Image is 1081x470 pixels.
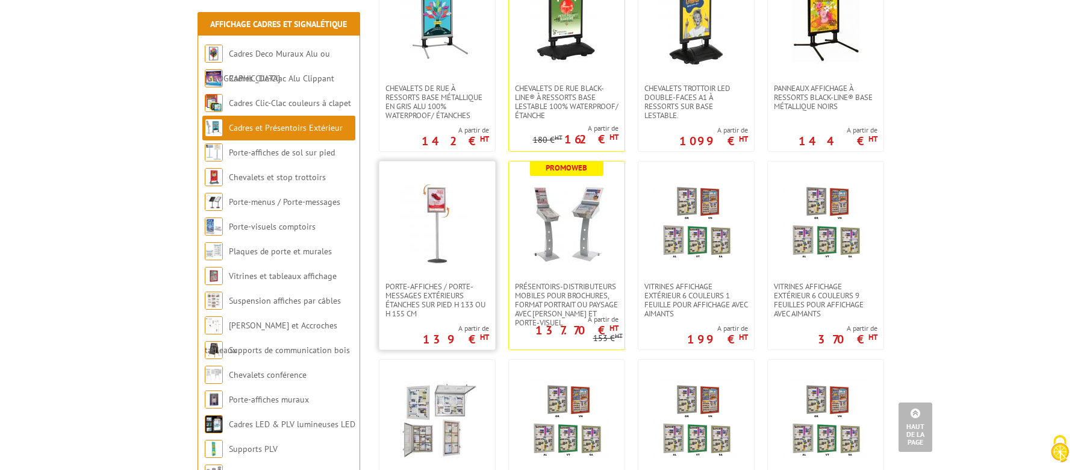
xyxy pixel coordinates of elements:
[638,282,754,318] a: Vitrines affichage extérieur 6 couleurs 1 feuille pour affichage avec aimants
[205,193,223,211] img: Porte-menus / Porte-messages
[593,334,623,343] p: 153 €
[768,84,883,111] a: Panneaux affichage à ressorts Black-Line® base métallique Noirs
[229,246,332,257] a: Plaques de porte et murales
[205,119,223,137] img: Cadres et Présentoirs Extérieur
[818,336,877,343] p: 370 €
[205,440,223,458] img: Supports PLV
[205,415,223,433] img: Cadres LED & PLV lumineuses LED
[210,19,347,30] a: Affichage Cadres et Signalétique
[395,378,479,462] img: Vitrines d'affichage pour l'extérieur et l'intérieur 1 à 12 feuilles A4 fond liège ou métal
[515,282,618,327] span: Présentoirs-distributeurs mobiles pour brochures, format portrait ou paysage avec [PERSON_NAME] e...
[422,125,489,135] span: A partir de
[509,84,625,120] a: Chevalets de rue Black-Line® à ressorts base lestable 100% WATERPROOF/ Étanche
[615,331,623,340] sup: HT
[229,443,278,454] a: Supports PLV
[205,320,337,356] a: [PERSON_NAME] et Accroches tableaux
[679,125,748,135] span: A partir de
[509,282,625,327] a: Présentoirs-distributeurs mobiles pour brochures, format portrait ou paysage avec [PERSON_NAME] e...
[205,292,223,310] img: Suspension affiches par câbles
[868,134,877,144] sup: HT
[229,369,307,380] a: Chevalets conférence
[423,336,489,343] p: 139 €
[229,172,326,183] a: Chevalets et stop trottoirs
[229,295,341,306] a: Suspension affiches par câbles
[205,390,223,409] img: Porte-affiches muraux
[564,136,618,143] p: 162 €
[783,378,868,462] img: Vitrines extérieur 6 couleurs 18 feuilles fond blanc pour aimants
[644,282,748,318] span: Vitrines affichage extérieur 6 couleurs 1 feuille pour affichage avec aimants
[739,134,748,144] sup: HT
[379,282,495,318] a: Porte-affiches / Porte-messages extérieurs étanches sur pied h 133 ou h 155 cm
[229,271,337,281] a: Vitrines et tableaux affichage
[687,324,748,333] span: A partir de
[799,125,877,135] span: A partir de
[379,84,495,120] a: Chevalets de rue à ressorts base métallique en Gris Alu 100% WATERPROOF/ Étanches
[385,282,489,318] span: Porte-affiches / Porte-messages extérieurs étanches sur pied h 133 ou h 155 cm
[205,316,223,334] img: Cimaises et Accroches tableaux
[546,163,587,173] b: Promoweb
[480,134,489,144] sup: HT
[654,378,738,462] img: Vitrines extérieur 6 couleurs 16 feuilles fond blanc pour aimants
[229,196,340,207] a: Porte-menus / Porte-messages
[525,378,609,462] img: Vitrines extérieur 6 couleurs 12 feuilles fond blanc pour aimants
[774,282,877,318] span: Vitrines affichage extérieur 6 couleurs 9 feuilles pour affichage avec aimants
[229,73,334,84] a: Cadres Clic-Clac Alu Clippant
[205,48,330,84] a: Cadres Deco Muraux Alu ou [GEOGRAPHIC_DATA]
[229,98,351,108] a: Cadres Clic-Clac couleurs à clapet
[205,45,223,63] img: Cadres Deco Muraux Alu ou Bois
[899,403,932,452] a: Haut de la page
[868,332,877,342] sup: HT
[480,332,489,342] sup: HT
[229,147,335,158] a: Porte-affiches de sol sur pied
[679,137,748,145] p: 1099 €
[768,282,883,318] a: Vitrines affichage extérieur 6 couleurs 9 feuilles pour affichage avec aimants
[423,324,489,333] span: A partir de
[229,221,316,232] a: Porte-visuels comptoirs
[783,180,868,264] img: Vitrines affichage extérieur 6 couleurs 9 feuilles pour affichage avec aimants
[535,327,618,334] p: 137.70 €
[739,332,748,342] sup: HT
[644,84,748,120] span: Chevalets Trottoir LED double-faces A1 à ressorts sur base lestable.
[229,345,350,356] a: Supports de communication bois
[385,84,489,120] span: Chevalets de rue à ressorts base métallique en Gris Alu 100% WATERPROOF/ Étanches
[638,84,754,120] a: Chevalets Trottoir LED double-faces A1 à ressorts sur base lestable.
[774,84,877,111] span: Panneaux affichage à ressorts Black-Line® base métallique Noirs
[515,84,618,120] span: Chevalets de rue Black-Line® à ressorts base lestable 100% WATERPROOF/ Étanche
[654,180,738,264] img: Vitrines affichage extérieur 6 couleurs 1 feuille pour affichage avec aimants
[229,419,355,430] a: Cadres LED & PLV lumineuses LED
[1039,429,1081,470] button: Cookies (fenêtre modale)
[205,242,223,260] img: Plaques de porte et murales
[533,136,562,145] p: 180 €
[533,124,618,133] span: A partir de
[205,218,223,236] img: Porte-visuels comptoirs
[205,366,223,384] img: Chevalets conférence
[525,180,609,264] img: Présentoirs-distributeurs mobiles pour brochures, format portrait ou paysage avec capot et porte-...
[555,133,562,142] sup: HT
[609,323,618,333] sup: HT
[1045,434,1075,464] img: Cookies (fenêtre modale)
[205,143,223,161] img: Porte-affiches de sol sur pied
[229,394,309,405] a: Porte-affiches muraux
[799,137,877,145] p: 144 €
[687,336,748,343] p: 199 €
[422,137,489,145] p: 142 €
[229,122,343,133] a: Cadres et Présentoirs Extérieur
[395,180,479,264] img: Porte-affiches / Porte-messages extérieurs étanches sur pied h 133 ou h 155 cm
[205,267,223,285] img: Vitrines et tableaux affichage
[509,315,618,324] span: A partir de
[818,324,877,333] span: A partir de
[205,168,223,186] img: Chevalets et stop trottoirs
[609,132,618,142] sup: HT
[205,94,223,112] img: Cadres Clic-Clac couleurs à clapet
